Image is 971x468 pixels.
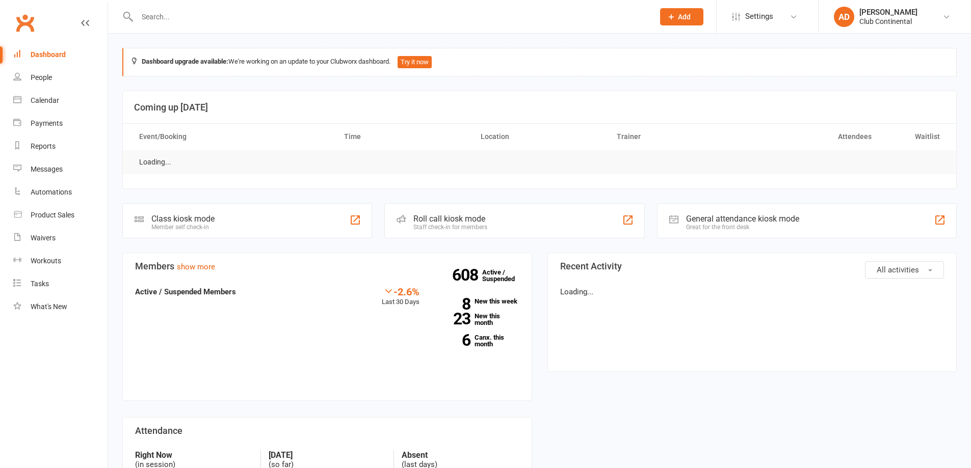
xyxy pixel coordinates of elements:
a: Product Sales [13,204,108,227]
span: All activities [877,265,919,274]
a: 608Active / Suspended [482,261,527,290]
a: 6Canx. this month [435,334,519,347]
a: Tasks [13,272,108,295]
a: show more [177,262,215,271]
strong: Absent [402,450,519,460]
a: Waivers [13,227,108,250]
div: Last 30 Days [382,286,419,308]
a: 8New this week [435,298,519,305]
h3: Coming up [DATE] [134,102,945,113]
strong: Right Now [135,450,253,460]
a: 23New this month [435,313,519,326]
th: Waitlist [881,124,949,150]
th: Event/Booking [130,124,335,150]
a: What's New [13,295,108,318]
th: Trainer [608,124,744,150]
strong: Dashboard upgrade available: [142,58,228,65]
input: Search... [134,10,647,24]
a: Payments [13,112,108,135]
th: Location [471,124,608,150]
div: Class kiosk mode [151,214,215,224]
strong: 23 [435,311,470,326]
h3: Members [135,261,519,271]
div: Reports [31,142,56,150]
td: Loading... [130,150,180,174]
div: Club Continental [859,17,917,26]
a: Messages [13,158,108,181]
div: Workouts [31,257,61,265]
div: -2.6% [382,286,419,297]
div: Waivers [31,234,56,242]
div: Calendar [31,96,59,104]
strong: [DATE] [269,450,386,460]
a: Automations [13,181,108,204]
div: Automations [31,188,72,196]
strong: 8 [435,296,470,312]
a: Workouts [13,250,108,272]
th: Time [335,124,471,150]
a: Reports [13,135,108,158]
p: Loading... [560,286,944,298]
span: Settings [745,5,773,28]
div: Dashboard [31,50,66,59]
div: Staff check-in for members [413,224,487,231]
div: Messages [31,165,63,173]
div: General attendance kiosk mode [686,214,799,224]
div: Payments [31,119,63,127]
div: Tasks [31,280,49,288]
div: Product Sales [31,211,74,219]
button: Add [660,8,703,25]
a: Clubworx [12,10,38,36]
a: Dashboard [13,43,108,66]
div: Great for the front desk [686,224,799,231]
div: Member self check-in [151,224,215,231]
div: Roll call kiosk mode [413,214,487,224]
h3: Recent Activity [560,261,944,271]
span: Add [678,13,691,21]
a: People [13,66,108,89]
div: What's New [31,302,67,311]
div: People [31,73,52,81]
div: [PERSON_NAME] [859,8,917,17]
div: AD [834,7,854,27]
a: Calendar [13,89,108,112]
div: We're working on an update to your Clubworx dashboard. [122,48,957,76]
strong: 6 [435,333,470,348]
button: Try it now [398,56,432,68]
strong: 608 [452,267,482,283]
h3: Attendance [135,426,519,436]
th: Attendees [744,124,881,150]
button: All activities [865,261,944,279]
strong: Active / Suspended Members [135,287,236,296]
